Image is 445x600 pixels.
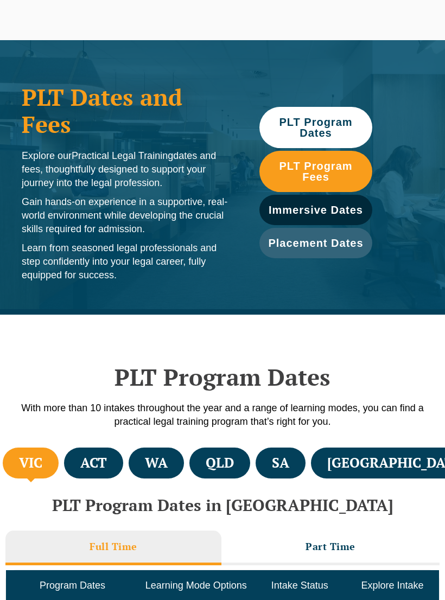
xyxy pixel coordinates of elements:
h4: VIC [19,454,42,472]
h4: ACT [80,454,107,472]
h3: Part Time [306,540,355,553]
span: Placement Dates [268,238,363,248]
a: Placement Dates [259,228,372,258]
h2: PLT Program Dates [11,363,434,391]
a: PLT Program Dates [259,107,372,148]
span: Explore Intake [361,580,424,591]
span: Program Dates [40,580,105,591]
h4: SA [272,454,289,472]
span: PLT Program Fees [265,161,367,182]
p: Gain hands-on experience in a supportive, real-world environment while developing the crucial ski... [22,195,238,236]
a: PLT Program Fees [259,151,372,192]
span: Immersive Dates [269,205,363,215]
span: Intake Status [271,580,328,591]
span: Practical Legal Training [72,150,173,161]
h4: WA [145,454,168,472]
p: Learn from seasoned legal professionals and step confidently into your legal career, fully equipp... [22,241,238,282]
a: Immersive Dates [259,195,372,225]
p: With more than 10 intakes throughout the year and a range of learning modes, you can find a pract... [11,401,434,429]
h1: PLT Dates and Fees [22,84,238,138]
span: PLT Program Dates [265,117,367,138]
h3: Full Time [90,540,137,553]
span: Learning Mode Options [145,580,247,591]
h4: QLD [206,454,234,472]
p: Explore our dates and fees, thoughtfully designed to support your journey into the legal profession. [22,149,238,190]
